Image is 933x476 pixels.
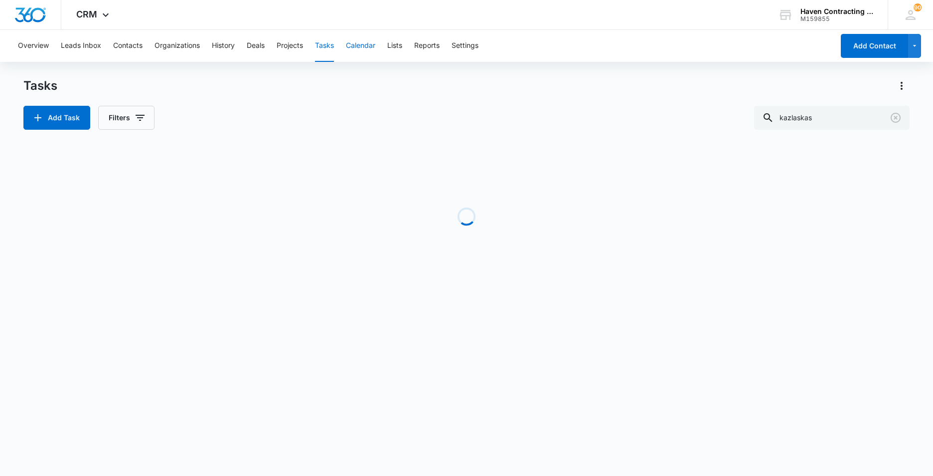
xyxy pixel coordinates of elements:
[212,30,235,62] button: History
[247,30,265,62] button: Deals
[98,106,155,130] button: Filters
[894,78,910,94] button: Actions
[800,7,873,15] div: account name
[277,30,303,62] button: Projects
[76,9,97,19] span: CRM
[914,3,922,11] span: 90
[452,30,478,62] button: Settings
[914,3,922,11] div: notifications count
[23,78,57,93] h1: Tasks
[61,30,101,62] button: Leads Inbox
[841,34,908,58] button: Add Contact
[888,110,904,126] button: Clear
[387,30,402,62] button: Lists
[315,30,334,62] button: Tasks
[346,30,375,62] button: Calendar
[414,30,440,62] button: Reports
[754,106,910,130] input: Search Tasks
[155,30,200,62] button: Organizations
[113,30,143,62] button: Contacts
[23,106,90,130] button: Add Task
[800,15,873,22] div: account id
[18,30,49,62] button: Overview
